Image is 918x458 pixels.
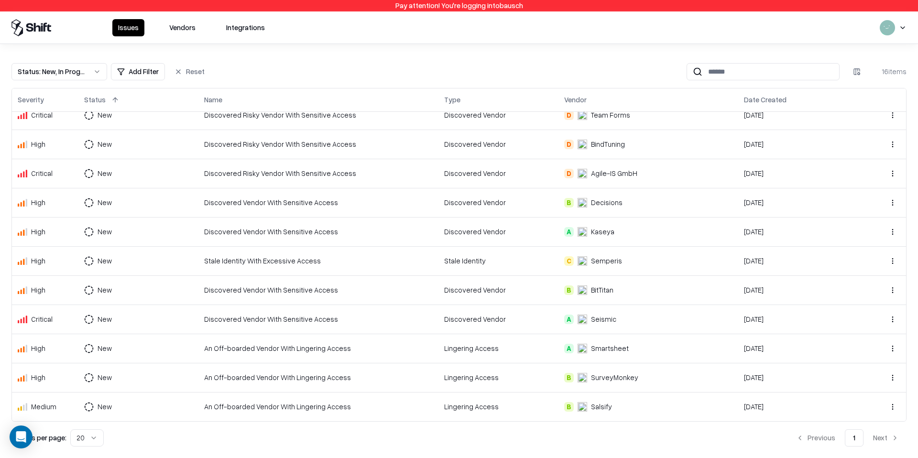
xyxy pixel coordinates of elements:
[98,168,112,178] div: New
[444,402,553,412] div: Lingering Access
[18,95,44,105] div: Severity
[204,227,433,237] div: Discovered Vendor With Sensitive Access
[564,285,574,295] div: B
[444,139,553,149] div: Discovered Vendor
[98,314,112,324] div: New
[84,398,129,415] button: New
[578,373,587,382] img: SurveyMonkey
[164,19,201,36] button: Vendors
[564,256,574,266] div: C
[98,227,112,237] div: New
[744,343,852,353] div: [DATE]
[591,197,623,207] div: Decisions
[591,256,622,266] div: Semperis
[591,402,612,412] div: Salsify
[564,198,574,207] div: B
[204,95,222,105] div: Name
[578,227,587,237] img: Kaseya
[31,314,53,324] div: Critical
[31,402,56,412] div: Medium
[591,227,614,237] div: Kaseya
[84,136,129,153] button: New
[578,256,587,266] img: Semperis
[31,372,45,382] div: High
[564,344,574,353] div: A
[84,223,129,240] button: New
[31,285,45,295] div: High
[578,402,587,412] img: Salsify
[578,198,587,207] img: Decisions
[564,227,574,237] div: A
[204,402,433,412] div: An Off-boarded Vendor With Lingering Access
[578,285,587,295] img: BitTitan
[744,402,852,412] div: [DATE]
[31,227,45,237] div: High
[444,95,460,105] div: Type
[204,197,433,207] div: Discovered Vendor With Sensitive Access
[578,140,587,149] img: BindTuning
[564,169,574,178] div: D
[98,402,112,412] div: New
[591,110,630,120] div: Team Forms
[564,373,574,382] div: B
[220,19,271,36] button: Integrations
[204,372,433,382] div: An Off-boarded Vendor With Lingering Access
[744,110,852,120] div: [DATE]
[111,63,165,80] button: Add Filter
[444,197,553,207] div: Discovered Vendor
[845,429,863,447] button: 1
[204,168,433,178] div: Discovered Risky Vendor With Sensitive Access
[204,110,433,120] div: Discovered Risky Vendor With Sensitive Access
[744,168,852,178] div: [DATE]
[444,256,553,266] div: Stale Identity
[444,343,553,353] div: Lingering Access
[788,429,907,447] nav: pagination
[11,433,66,443] p: Results per page:
[98,372,112,382] div: New
[84,95,106,105] div: Status
[204,139,433,149] div: Discovered Risky Vendor With Sensitive Access
[578,110,587,120] img: Team Forms
[578,344,587,353] img: Smartsheet
[744,197,852,207] div: [DATE]
[204,314,433,324] div: Discovered Vendor With Sensitive Access
[112,19,144,36] button: Issues
[31,256,45,266] div: High
[84,311,129,328] button: New
[18,66,86,76] div: Status : New, In Progress
[31,110,53,120] div: Critical
[591,285,613,295] div: BitTitan
[744,314,852,324] div: [DATE]
[98,343,112,353] div: New
[444,227,553,237] div: Discovered Vendor
[444,372,553,382] div: Lingering Access
[444,110,553,120] div: Discovered Vendor
[204,285,433,295] div: Discovered Vendor With Sensitive Access
[564,315,574,324] div: A
[31,197,45,207] div: High
[591,314,616,324] div: Seismic
[444,314,553,324] div: Discovered Vendor
[204,256,433,266] div: Stale Identity With Excessive Access
[591,343,629,353] div: Smartsheet
[98,139,112,149] div: New
[591,139,625,149] div: BindTuning
[98,256,112,266] div: New
[10,425,33,448] div: Open Intercom Messenger
[744,95,787,105] div: Date Created
[84,107,129,124] button: New
[31,343,45,353] div: High
[84,252,129,270] button: New
[169,63,210,80] button: Reset
[444,168,553,178] div: Discovered Vendor
[98,197,112,207] div: New
[84,282,129,299] button: New
[564,140,574,149] div: D
[204,343,433,353] div: An Off-boarded Vendor With Lingering Access
[564,95,587,105] div: Vendor
[578,315,587,324] img: Seismic
[744,227,852,237] div: [DATE]
[564,402,574,412] div: B
[744,285,852,295] div: [DATE]
[868,66,907,76] div: 16 items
